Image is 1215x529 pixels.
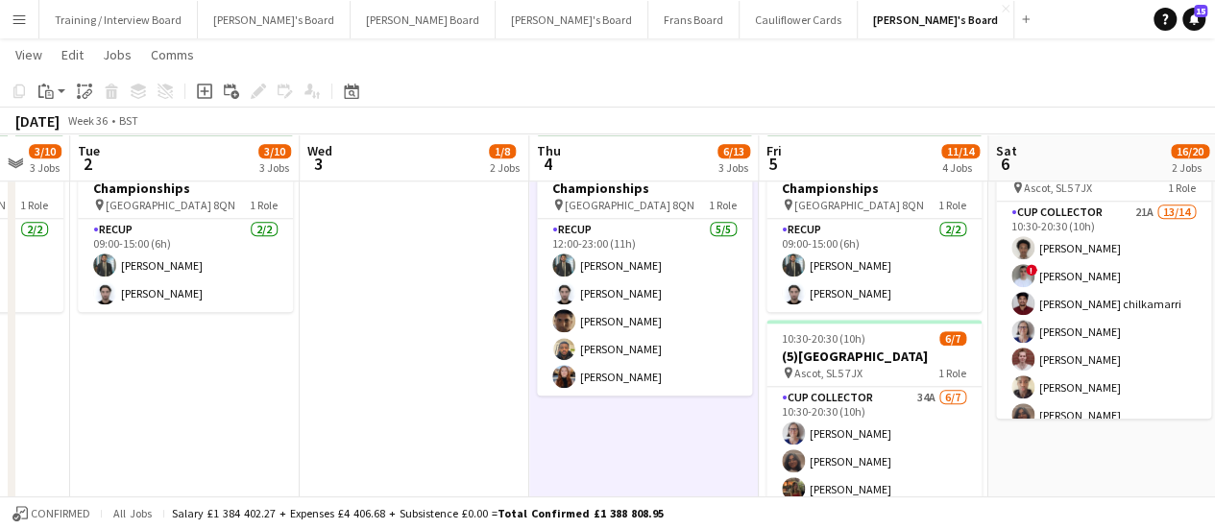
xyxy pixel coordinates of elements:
div: [DATE] [15,111,60,131]
span: Comms [151,46,194,63]
span: 11/14 [941,144,980,158]
span: Edit [61,46,84,63]
app-job-card: 09:00-15:00 (6h)2/2Logistics Assistant ICC World Championships [GEOGRAPHIC_DATA] 8QN1 RoleRECUP2/... [78,134,293,312]
div: 2 Jobs [1172,160,1208,175]
span: 1 Role [20,198,48,212]
span: 3/10 [29,144,61,158]
app-job-card: 09:00-15:00 (6h)2/2Logistics Assistant ICC World Championships [GEOGRAPHIC_DATA] 8QN1 RoleRECUP2/... [766,134,982,312]
span: 1 Role [938,366,966,380]
div: BST [119,113,138,128]
span: View [15,46,42,63]
span: All jobs [109,506,156,520]
span: 5 [764,153,782,175]
span: Ascot, SL5 7JX [794,366,863,380]
button: [PERSON_NAME]'s Board [496,1,648,38]
span: Week 36 [63,113,111,128]
a: 15 [1182,8,1205,31]
span: Wed [307,142,332,159]
span: 1 Role [1168,180,1196,195]
span: 3 [304,153,332,175]
div: Salary £1 384 402.27 + Expenses £4 406.68 + Subsistence £0.00 = [172,506,664,520]
span: 10:30-20:30 (10h) [782,331,865,346]
span: 3/10 [258,144,291,158]
button: Training / Interview Board [39,1,198,38]
div: 2 Jobs [490,160,520,175]
button: Cauliflower Cards [740,1,858,38]
span: 2 [75,153,100,175]
span: 1 Role [709,198,737,212]
span: 1 Role [938,198,966,212]
a: Jobs [95,42,139,67]
span: 1 Role [250,198,278,212]
span: Tue [78,142,100,159]
a: Edit [54,42,91,67]
div: 4 Jobs [942,160,979,175]
span: Sat [996,142,1017,159]
span: 1/8 [489,144,516,158]
div: 3 Jobs [259,160,290,175]
app-card-role: RECUP2/209:00-15:00 (6h)[PERSON_NAME][PERSON_NAME] [78,219,293,312]
span: Fri [766,142,782,159]
span: Total Confirmed £1 388 808.95 [498,506,664,520]
span: ! [1026,264,1037,276]
div: 3 Jobs [30,160,61,175]
span: Confirmed [31,507,90,520]
button: Frans Board [648,1,740,38]
app-card-role: RECUP2/209:00-15:00 (6h)[PERSON_NAME][PERSON_NAME] [766,219,982,312]
div: 3 Jobs [718,160,749,175]
span: [GEOGRAPHIC_DATA] 8QN [565,198,694,212]
span: 6/13 [717,144,750,158]
span: Thu [537,142,561,159]
span: Jobs [103,46,132,63]
span: [GEOGRAPHIC_DATA] 8QN [794,198,924,212]
button: [PERSON_NAME] Board [351,1,496,38]
button: [PERSON_NAME]'s Board [858,1,1014,38]
span: 4 [534,153,561,175]
h3: (5)[GEOGRAPHIC_DATA] [766,348,982,365]
button: Confirmed [10,503,93,524]
span: 6 [993,153,1017,175]
a: Comms [143,42,202,67]
a: View [8,42,50,67]
app-job-card: 10:30-20:30 (10h)13/14(10)[GEOGRAPHIC_DATA] Ascot, SL5 7JX1 RoleCUP COLLECTOR21A13/1410:30-20:30 ... [996,134,1211,419]
app-card-role: RECUP5/512:00-23:00 (11h)[PERSON_NAME][PERSON_NAME][PERSON_NAME][PERSON_NAME][PERSON_NAME] [537,219,752,396]
span: [GEOGRAPHIC_DATA] 8QN [106,198,235,212]
span: 6/7 [939,331,966,346]
span: 15 [1194,5,1207,17]
button: [PERSON_NAME]'s Board [198,1,351,38]
span: 16/20 [1171,144,1209,158]
span: Ascot, SL5 7JX [1024,180,1092,195]
app-job-card: 12:00-23:00 (11h)5/5Logistics Assistant ICC World Championships [GEOGRAPHIC_DATA] 8QN1 RoleRECUP5... [537,134,752,396]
